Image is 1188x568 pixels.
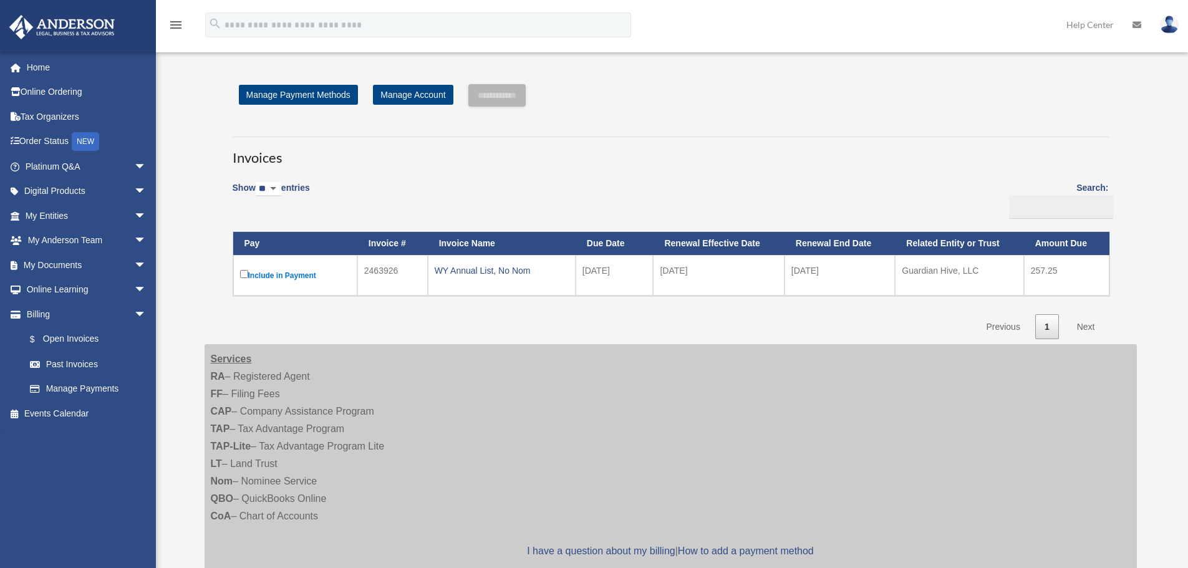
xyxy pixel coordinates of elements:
[211,511,231,521] strong: CoA
[678,546,814,556] a: How to add a payment method
[9,302,159,327] a: Billingarrow_drop_down
[9,277,165,302] a: Online Learningarrow_drop_down
[233,137,1109,168] h3: Invoices
[9,253,165,277] a: My Documentsarrow_drop_down
[9,179,165,204] a: Digital Productsarrow_drop_down
[233,180,310,209] label: Show entries
[1009,195,1113,219] input: Search:
[653,232,784,255] th: Renewal Effective Date: activate to sort column ascending
[9,228,165,253] a: My Anderson Teamarrow_drop_down
[527,546,675,556] a: I have a question about my billing
[211,354,252,364] strong: Services
[1035,314,1059,340] a: 1
[6,15,118,39] img: Anderson Advisors Platinum Portal
[168,22,183,32] a: menu
[134,179,159,205] span: arrow_drop_down
[977,314,1029,340] a: Previous
[435,262,569,279] div: WY Annual List, No Nom
[17,327,153,352] a: $Open Invoices
[256,182,281,196] select: Showentries
[1160,16,1179,34] img: User Pic
[895,255,1023,296] td: Guardian Hive, LLC
[211,493,233,504] strong: QBO
[9,55,165,80] a: Home
[134,277,159,303] span: arrow_drop_down
[211,388,223,399] strong: FF
[240,267,350,283] label: Include in Payment
[1005,180,1109,219] label: Search:
[428,232,576,255] th: Invoice Name: activate to sort column ascending
[72,132,99,151] div: NEW
[9,203,165,228] a: My Entitiesarrow_drop_down
[239,85,358,105] a: Manage Payment Methods
[1024,232,1109,255] th: Amount Due: activate to sort column ascending
[168,17,183,32] i: menu
[653,255,784,296] td: [DATE]
[211,441,251,451] strong: TAP-Lite
[233,232,357,255] th: Pay: activate to sort column descending
[373,85,453,105] a: Manage Account
[37,332,43,347] span: $
[895,232,1023,255] th: Related Entity or Trust: activate to sort column ascending
[9,104,165,129] a: Tax Organizers
[134,154,159,180] span: arrow_drop_down
[576,232,654,255] th: Due Date: activate to sort column ascending
[208,17,222,31] i: search
[9,401,165,426] a: Events Calendar
[211,542,1131,560] p: |
[134,228,159,254] span: arrow_drop_down
[240,270,248,278] input: Include in Payment
[211,458,222,469] strong: LT
[17,352,159,377] a: Past Invoices
[134,302,159,327] span: arrow_drop_down
[9,129,165,155] a: Order StatusNEW
[785,255,896,296] td: [DATE]
[17,377,159,402] a: Manage Payments
[785,232,896,255] th: Renewal End Date: activate to sort column ascending
[9,154,165,179] a: Platinum Q&Aarrow_drop_down
[576,255,654,296] td: [DATE]
[211,406,232,416] strong: CAP
[357,255,428,296] td: 2463926
[1068,314,1104,340] a: Next
[134,203,159,229] span: arrow_drop_down
[1024,255,1109,296] td: 257.25
[134,253,159,278] span: arrow_drop_down
[211,371,225,382] strong: RA
[211,476,233,486] strong: Nom
[9,80,165,105] a: Online Ordering
[211,423,230,434] strong: TAP
[357,232,428,255] th: Invoice #: activate to sort column ascending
